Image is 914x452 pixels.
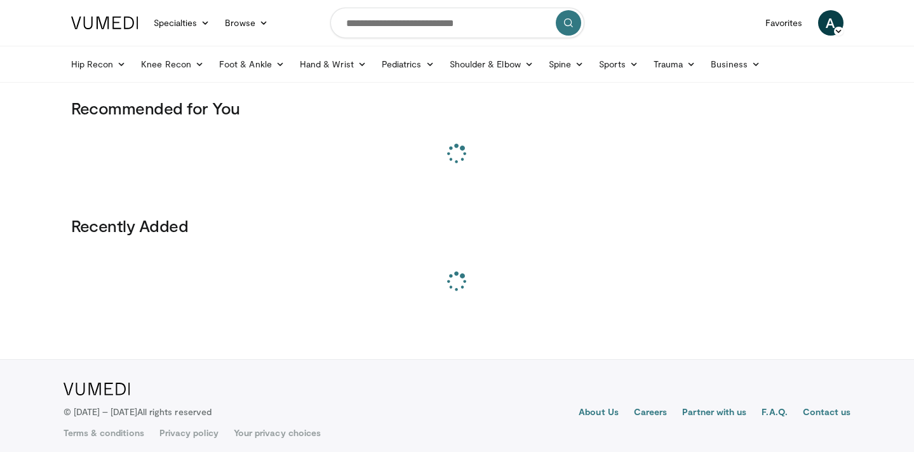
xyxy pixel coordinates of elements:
[64,406,212,418] p: © [DATE] – [DATE]
[442,51,541,77] a: Shoulder & Elbow
[541,51,591,77] a: Spine
[71,216,843,236] h3: Recently Added
[579,406,619,421] a: About Us
[64,427,144,439] a: Terms & conditions
[634,406,668,421] a: Careers
[591,51,646,77] a: Sports
[758,10,810,36] a: Favorites
[646,51,704,77] a: Trauma
[137,406,212,417] span: All rights reserved
[217,10,276,36] a: Browse
[292,51,374,77] a: Hand & Wrist
[234,427,321,439] a: Your privacy choices
[146,10,218,36] a: Specialties
[133,51,212,77] a: Knee Recon
[703,51,768,77] a: Business
[64,383,130,395] img: VuMedi Logo
[330,8,584,38] input: Search topics, interventions
[212,51,292,77] a: Foot & Ankle
[64,51,134,77] a: Hip Recon
[71,98,843,118] h3: Recommended for You
[803,406,851,421] a: Contact us
[71,17,138,29] img: VuMedi Logo
[818,10,843,36] a: A
[762,406,787,421] a: F.A.Q.
[159,427,218,439] a: Privacy policy
[374,51,442,77] a: Pediatrics
[682,406,746,421] a: Partner with us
